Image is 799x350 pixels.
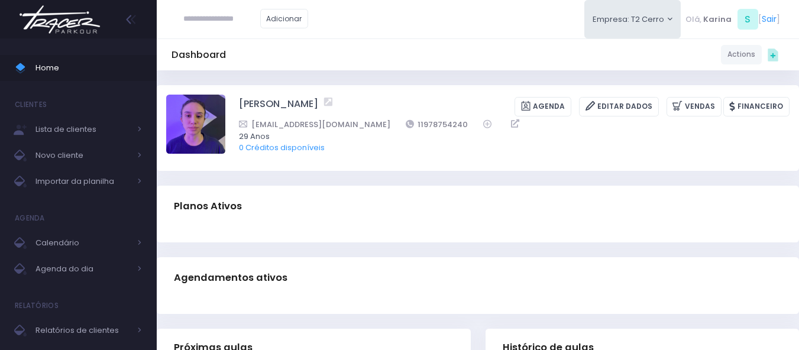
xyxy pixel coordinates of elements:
a: [PERSON_NAME] [239,97,318,116]
a: Adicionar [260,9,309,28]
a: 11978754240 [406,118,468,131]
div: [ ] [681,6,784,33]
h4: Clientes [15,93,47,116]
span: 29 Anos [239,131,774,142]
a: Sair [762,13,777,25]
span: Novo cliente [35,148,130,163]
a: Agenda [515,97,571,116]
span: Importar da planilha [35,174,130,189]
span: Home [35,60,142,76]
a: Actions [721,45,762,64]
a: 0 Créditos disponíveis [239,142,325,153]
a: [EMAIL_ADDRESS][DOMAIN_NAME] [239,118,390,131]
img: Giovanna pires [166,95,225,154]
span: S [737,9,758,30]
span: Calendário [35,235,130,251]
a: Financeiro [723,97,790,116]
span: Agenda do dia [35,261,130,277]
span: Olá, [685,14,701,25]
h3: Agendamentos ativos [174,261,287,294]
a: Vendas [667,97,722,116]
h5: Dashboard [172,49,226,61]
h3: Planos Ativos [174,189,242,223]
h4: Relatórios [15,294,59,317]
span: Relatórios de clientes [35,323,130,338]
span: Lista de clientes [35,122,130,137]
span: Karina [703,14,732,25]
a: Editar Dados [579,97,659,116]
h4: Agenda [15,206,45,230]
